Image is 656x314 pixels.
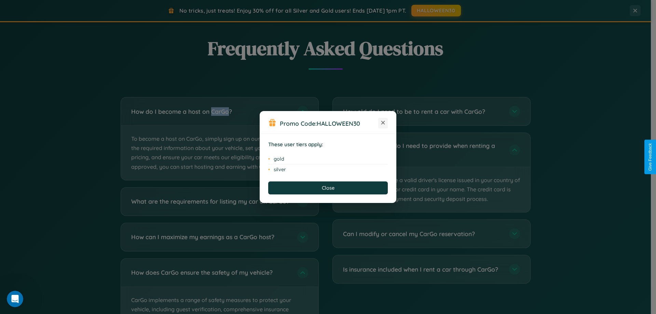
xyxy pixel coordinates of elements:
[268,154,388,164] li: gold
[280,120,378,127] h3: Promo Code:
[268,181,388,194] button: Close
[268,164,388,175] li: silver
[268,141,323,148] strong: These user tiers apply:
[7,291,23,307] iframe: Intercom live chat
[317,120,360,127] b: HALLOWEEN30
[648,143,653,171] div: Give Feedback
